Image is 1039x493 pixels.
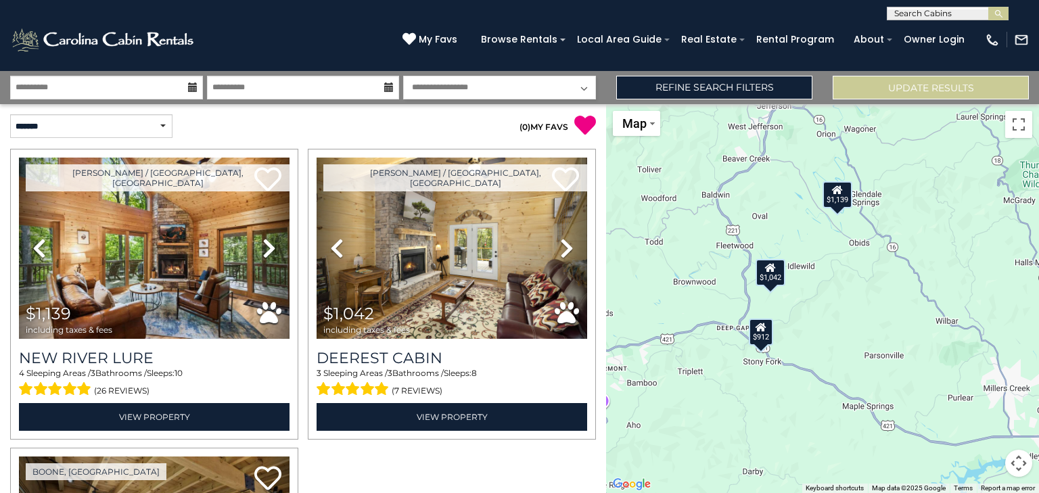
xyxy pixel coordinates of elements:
a: Owner Login [897,29,971,50]
img: mail-regular-white.png [1014,32,1029,47]
span: 3 [317,368,321,378]
a: About [847,29,891,50]
a: Open this area in Google Maps (opens a new window) [609,475,654,493]
span: $1,042 [323,304,374,323]
span: My Favs [419,32,457,47]
span: 0 [522,122,528,132]
img: White-1-2.png [10,26,198,53]
a: Rental Program [749,29,841,50]
button: Map camera controls [1005,450,1032,477]
a: View Property [19,403,290,431]
a: View Property [317,403,587,431]
a: (0)MY FAVS [519,122,568,132]
a: Report a map error [981,484,1035,492]
a: New River Lure [19,349,290,367]
span: 3 [91,368,95,378]
button: Keyboard shortcuts [806,484,864,493]
img: thumbnail_166962862.jpeg [19,158,290,339]
img: Google [609,475,654,493]
span: including taxes & fees [323,325,410,334]
a: Boone, [GEOGRAPHIC_DATA] [26,463,166,480]
span: ( ) [519,122,530,132]
div: $1,139 [823,181,852,208]
img: thumbnail_163276610.jpeg [317,158,587,339]
div: Sleeping Areas / Bathrooms / Sleeps: [317,367,587,400]
div: $912 [749,318,773,345]
a: Local Area Guide [570,29,668,50]
button: Change map style [613,111,660,136]
a: Real Estate [674,29,743,50]
span: (26 reviews) [94,382,149,400]
span: (7 reviews) [392,382,442,400]
span: Map data ©2025 Google [872,484,946,492]
button: Update Results [833,76,1029,99]
a: [PERSON_NAME] / [GEOGRAPHIC_DATA], [GEOGRAPHIC_DATA] [323,164,587,191]
a: My Favs [402,32,461,47]
a: Refine Search Filters [616,76,812,99]
a: Browse Rentals [474,29,564,50]
span: including taxes & fees [26,325,112,334]
button: Toggle fullscreen view [1005,111,1032,138]
span: Map [622,116,647,131]
div: Sleeping Areas / Bathrooms / Sleeps: [19,367,290,400]
a: [PERSON_NAME] / [GEOGRAPHIC_DATA], [GEOGRAPHIC_DATA] [26,164,290,191]
img: phone-regular-white.png [985,32,1000,47]
a: Terms (opens in new tab) [954,484,973,492]
span: $1,139 [26,304,71,323]
div: $1,042 [756,258,785,285]
span: 3 [388,368,392,378]
span: 8 [471,368,477,378]
span: 10 [175,368,183,378]
span: 4 [19,368,24,378]
a: Deerest Cabin [317,349,587,367]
